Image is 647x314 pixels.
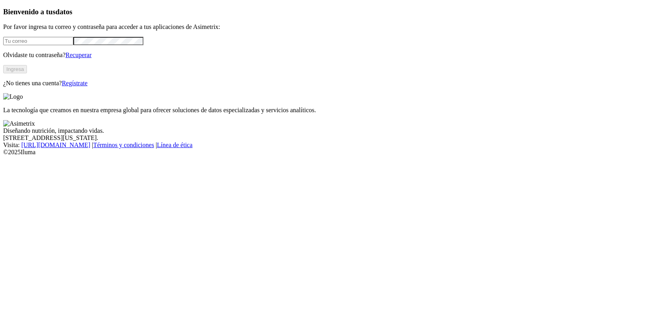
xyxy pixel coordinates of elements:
img: Asimetrix [3,120,35,127]
div: Visita : | | [3,142,644,149]
a: [URL][DOMAIN_NAME] [21,142,90,148]
div: © 2025 Iluma [3,149,644,156]
p: ¿No tienes una cuenta? [3,80,644,87]
h3: Bienvenido a tus [3,8,644,16]
a: Recuperar [65,52,92,58]
input: Tu correo [3,37,73,45]
p: Olvidaste tu contraseña? [3,52,644,59]
a: Línea de ética [157,142,193,148]
div: Diseñando nutrición, impactando vidas. [3,127,644,134]
p: La tecnología que creamos en nuestra empresa global para ofrecer soluciones de datos especializad... [3,107,644,114]
button: Ingresa [3,65,27,73]
div: [STREET_ADDRESS][US_STATE]. [3,134,644,142]
img: Logo [3,93,23,100]
a: Términos y condiciones [93,142,154,148]
p: Por favor ingresa tu correo y contraseña para acceder a tus aplicaciones de Asimetrix: [3,23,644,31]
a: Regístrate [62,80,88,86]
span: datos [55,8,73,16]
